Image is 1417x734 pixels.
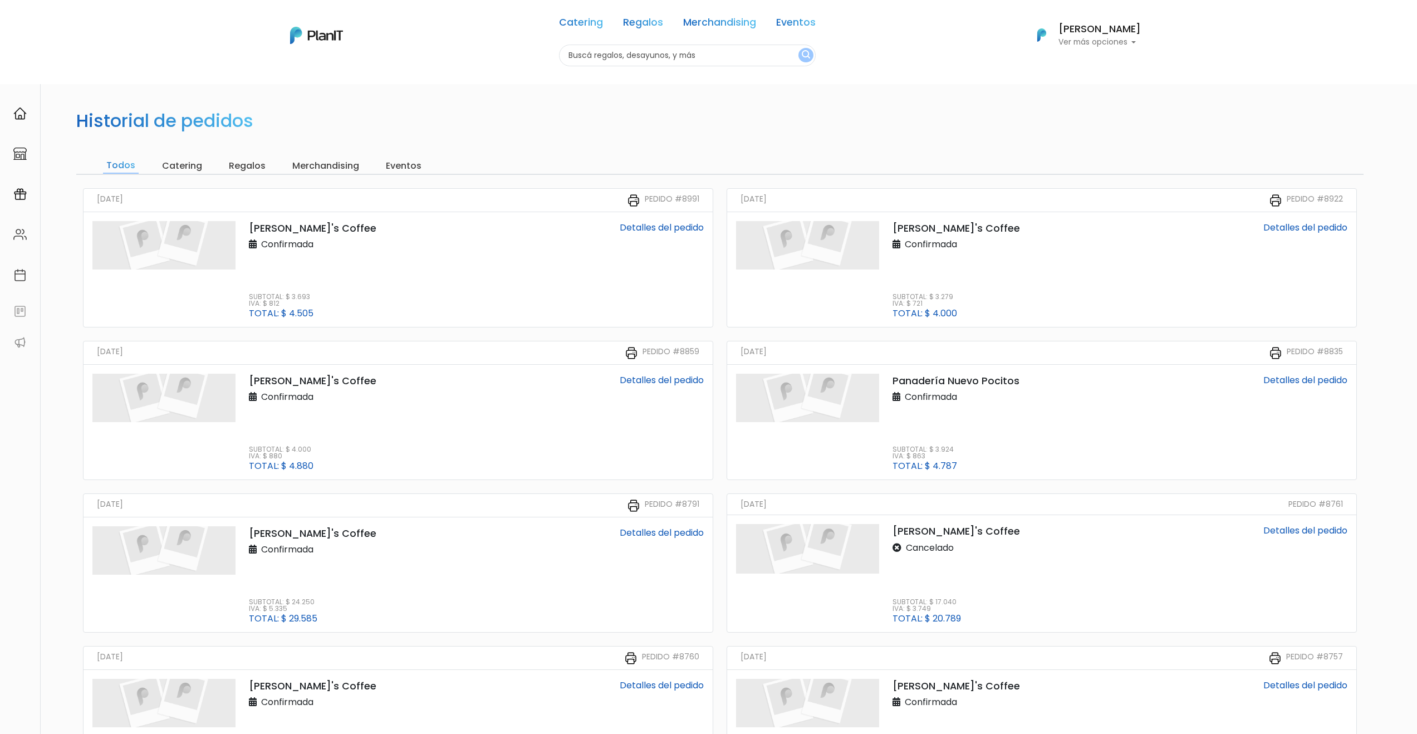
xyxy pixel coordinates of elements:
[1263,679,1347,692] a: Detalles del pedido
[249,543,313,556] p: Confirmada
[92,374,236,422] img: planit_placeholder-9427b205c7ae5e9bf800e9d23d5b17a34c4c1a44177066c4629bad40f2d9547d.png
[620,526,704,539] a: Detalles del pedido
[776,18,816,31] a: Eventos
[249,453,313,459] p: IVA: $ 880
[1263,374,1347,386] a: Detalles del pedido
[13,305,27,318] img: feedback-78b5a0c8f98aac82b08bfc38622c3050aee476f2c9584af64705fc4e61158814.svg
[249,309,313,318] p: Total: $ 4.505
[893,453,957,459] p: IVA: $ 863
[383,158,425,174] input: Eventos
[97,346,123,360] small: [DATE]
[76,110,253,131] h2: Historial de pedidos
[893,374,1087,388] p: Panadería Nuevo Pocitos
[249,599,317,605] p: Subtotal: $ 24.250
[625,346,638,360] img: printer-31133f7acbd7ec30ea1ab4a3b6864c9b5ed483bd8d1a339becc4798053a55bbc.svg
[92,526,236,575] img: planit_placeholder-9427b205c7ae5e9bf800e9d23d5b17a34c4c1a44177066c4629bad40f2d9547d.png
[92,221,236,270] img: planit_placeholder-9427b205c7ae5e9bf800e9d23d5b17a34c4c1a44177066c4629bad40f2d9547d.png
[103,158,139,174] input: Todos
[627,194,640,207] img: printer-31133f7acbd7ec30ea1ab4a3b6864c9b5ed483bd8d1a339becc4798053a55bbc.svg
[249,390,313,404] p: Confirmada
[643,346,699,360] small: Pedido #8859
[1287,346,1343,360] small: Pedido #8835
[893,679,1087,693] p: [PERSON_NAME]'s Coffee
[559,18,603,31] a: Catering
[741,651,767,665] small: [DATE]
[13,147,27,160] img: marketplace-4ceaa7011d94191e9ded77b95e3339b90024bf715f7c57f8cf31f2d8c509eaba.svg
[290,27,343,44] img: PlanIt Logo
[249,696,313,709] p: Confirmada
[893,221,1087,236] p: [PERSON_NAME]'s Coffee
[893,300,957,307] p: IVA: $ 721
[97,193,123,207] small: [DATE]
[620,374,704,386] a: Detalles del pedido
[642,651,699,665] small: Pedido #8760
[97,498,123,512] small: [DATE]
[1029,23,1054,47] img: PlanIt Logo
[1287,193,1343,207] small: Pedido #8922
[893,462,957,471] p: Total: $ 4.787
[1058,38,1141,46] p: Ver más opciones
[249,446,313,453] p: Subtotal: $ 4.000
[893,614,961,623] p: Total: $ 20.789
[249,679,444,693] p: [PERSON_NAME]'s Coffee
[741,346,767,360] small: [DATE]
[741,193,767,207] small: [DATE]
[249,462,313,471] p: Total: $ 4.880
[893,238,957,251] p: Confirmada
[1288,498,1343,510] small: Pedido #8761
[741,498,767,510] small: [DATE]
[893,446,957,453] p: Subtotal: $ 3.924
[623,18,663,31] a: Regalos
[249,374,444,388] p: [PERSON_NAME]'s Coffee
[1058,25,1141,35] h6: [PERSON_NAME]
[736,679,879,727] img: planit_placeholder-9427b205c7ae5e9bf800e9d23d5b17a34c4c1a44177066c4629bad40f2d9547d.png
[893,524,1087,539] p: [PERSON_NAME]'s Coffee
[97,651,123,665] small: [DATE]
[289,158,362,174] input: Merchandising
[645,193,699,207] small: Pedido #8991
[159,158,205,174] input: Catering
[249,605,317,612] p: IVA: $ 5.335
[1263,221,1347,234] a: Detalles del pedido
[1268,652,1282,665] img: printer-31133f7acbd7ec30ea1ab4a3b6864c9b5ed483bd8d1a339becc4798053a55bbc.svg
[893,390,957,404] p: Confirmada
[13,188,27,201] img: campaigns-02234683943229c281be62815700db0a1741e53638e28bf9629b52c665b00959.svg
[1286,651,1343,665] small: Pedido #8757
[736,374,879,422] img: planit_placeholder-9427b205c7ae5e9bf800e9d23d5b17a34c4c1a44177066c4629bad40f2d9547d.png
[736,221,879,270] img: planit_placeholder-9427b205c7ae5e9bf800e9d23d5b17a34c4c1a44177066c4629bad40f2d9547d.png
[1263,524,1347,537] a: Detalles del pedido
[802,50,810,61] img: search_button-432b6d5273f82d61273b3651a40e1bd1b912527efae98b1b7a1b2c0702e16a8d.svg
[249,293,313,300] p: Subtotal: $ 3.693
[1269,346,1282,360] img: printer-31133f7acbd7ec30ea1ab4a3b6864c9b5ed483bd8d1a339becc4798053a55bbc.svg
[559,45,816,66] input: Buscá regalos, desayunos, y más
[249,614,317,623] p: Total: $ 29.585
[1269,194,1282,207] img: printer-31133f7acbd7ec30ea1ab4a3b6864c9b5ed483bd8d1a339becc4798053a55bbc.svg
[736,524,879,574] img: planit_placeholder-9427b205c7ae5e9bf800e9d23d5b17a34c4c1a44177066c4629bad40f2d9547d.png
[624,652,638,665] img: printer-31133f7acbd7ec30ea1ab4a3b6864c9b5ed483bd8d1a339becc4798053a55bbc.svg
[13,336,27,349] img: partners-52edf745621dab592f3b2c58e3bca9d71375a7ef29c3b500c9f145b62cc070d4.svg
[13,107,27,120] img: home-e721727adea9d79c4d83392d1f703f7f8bce08238fde08b1acbfd93340b81755.svg
[893,605,961,612] p: IVA: $ 3.749
[13,228,27,241] img: people-662611757002400ad9ed0e3c099ab2801c6687ba6c219adb57efc949bc21e19d.svg
[1023,21,1141,50] button: PlanIt Logo [PERSON_NAME] Ver más opciones
[225,158,269,174] input: Regalos
[620,221,704,234] a: Detalles del pedido
[645,498,699,512] small: Pedido #8791
[249,238,313,251] p: Confirmada
[249,526,444,541] p: [PERSON_NAME]'s Coffee
[893,309,957,318] p: Total: $ 4.000
[627,499,640,512] img: printer-31133f7acbd7ec30ea1ab4a3b6864c9b5ed483bd8d1a339becc4798053a55bbc.svg
[92,679,236,727] img: planit_placeholder-9427b205c7ae5e9bf800e9d23d5b17a34c4c1a44177066c4629bad40f2d9547d.png
[683,18,756,31] a: Merchandising
[249,300,313,307] p: IVA: $ 812
[893,293,957,300] p: Subtotal: $ 3.279
[249,221,444,236] p: [PERSON_NAME]'s Coffee
[620,679,704,692] a: Detalles del pedido
[893,599,961,605] p: Subtotal: $ 17.040
[893,541,954,555] p: Cancelado
[893,696,957,709] p: Confirmada
[13,268,27,282] img: calendar-87d922413cdce8b2cf7b7f5f62616a5cf9e4887200fb71536465627b3292af00.svg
